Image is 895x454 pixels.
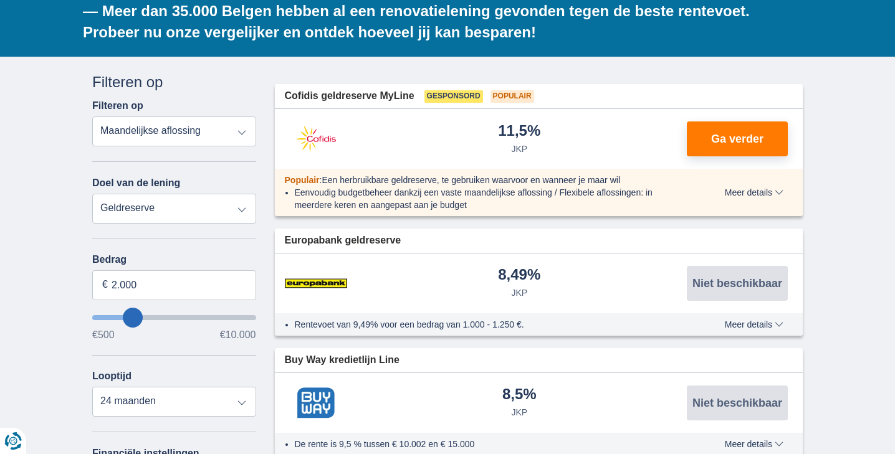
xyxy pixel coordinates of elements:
span: Populair [285,175,320,185]
span: Niet beschikbaar [692,397,782,409]
div: : [275,174,689,186]
div: Filteren op [92,72,256,93]
button: Meer details [716,187,793,197]
div: 8,5% [502,387,537,404]
input: wantToBorrow [92,315,256,320]
img: product.pl.alt Europabank [285,268,347,299]
button: Meer details [716,439,793,449]
img: product.pl.alt Cofidis [285,123,347,154]
div: JKP [511,406,527,419]
span: Ga verder [711,133,763,144]
span: Populair [491,90,534,103]
span: Meer details [725,440,783,448]
span: €10.000 [220,330,256,340]
span: € [102,278,108,292]
button: Niet beschikbaar [687,266,788,301]
li: Eenvoudig budgetbeheer dankzij een vaste maandelijkse aflossing / Flexibele aflossingen: in meerd... [295,186,679,211]
span: Meer details [725,188,783,197]
div: 11,5% [498,123,540,140]
li: De rente is 9,5 % tussen € 10.002 en € 15.000 [295,438,679,450]
button: Ga verder [687,121,788,156]
b: — Meer dan 35.000 Belgen hebben al een renovatielening gevonden tegen de beste rentevoet. Probeer... [83,2,750,40]
span: Meer details [725,320,783,329]
div: JKP [511,286,527,299]
img: product.pl.alt Buy Way [285,387,347,419]
div: 8,49% [498,267,540,284]
label: Filteren op [92,100,143,111]
span: Een herbruikbare geldreserve, te gebruiken waarvoor en wanneer je maar wil [322,175,620,185]
div: JKP [511,143,527,155]
span: €500 [92,330,115,340]
span: Cofidis geldreserve MyLine [285,89,414,103]
span: Buy Way kredietlijn Line [285,353,400,367]
span: Europabank geldreserve [285,234,401,248]
span: Gesponsord [424,90,483,103]
li: Rentevoet van 9,49% voor een bedrag van 1.000 - 1.250 €. [295,318,679,331]
button: Meer details [716,319,793,329]
span: Niet beschikbaar [692,278,782,289]
label: Bedrag [92,254,256,265]
label: Looptijd [92,371,132,382]
label: Doel van de lening [92,177,180,189]
button: Niet beschikbaar [687,385,788,420]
